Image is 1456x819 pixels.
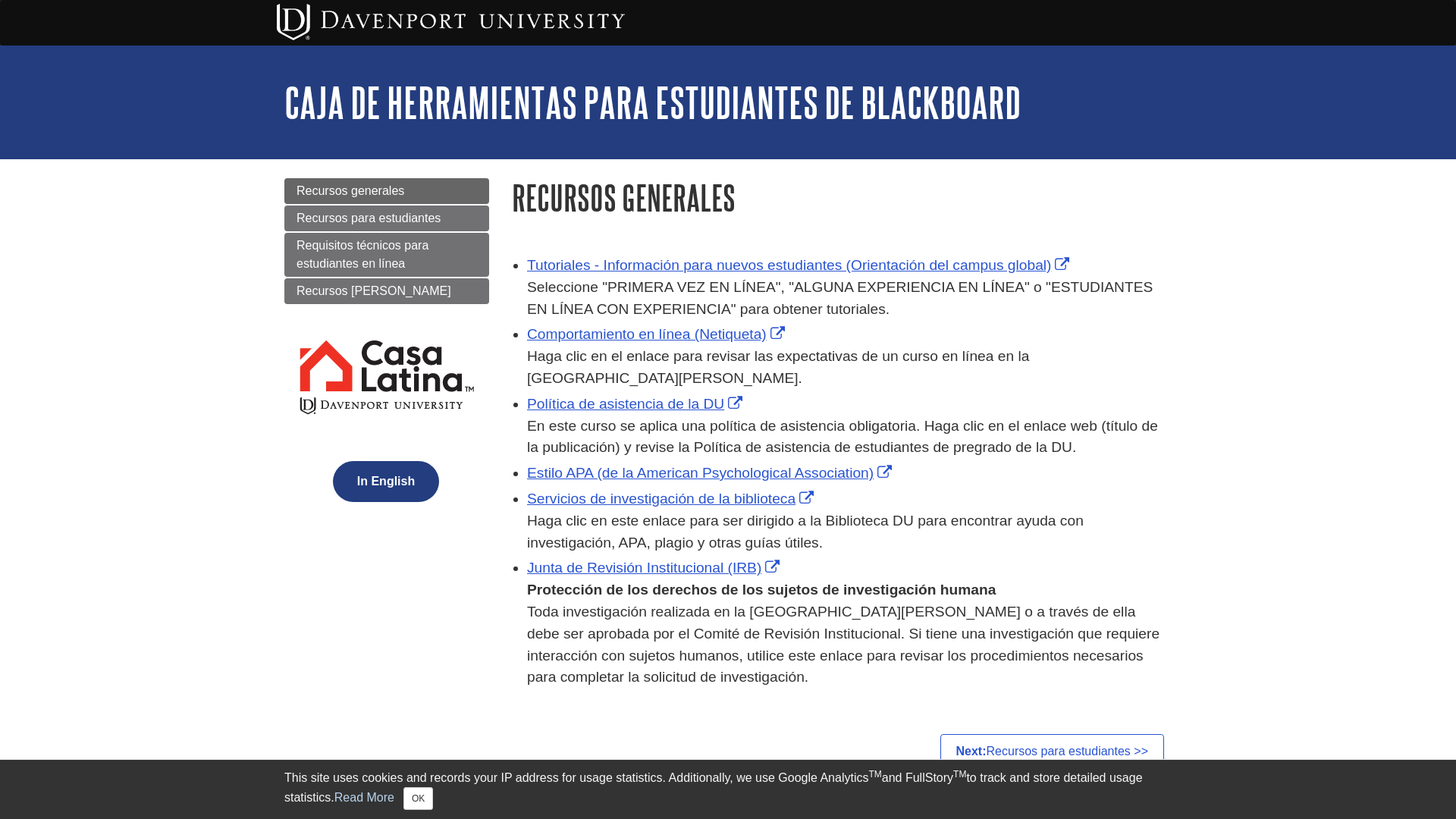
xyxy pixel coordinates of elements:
[527,326,789,342] a: Link opens in new window
[527,465,896,481] a: Link opens in new window
[334,791,394,804] a: Read More
[284,178,489,204] a: Recursos generales
[277,4,625,40] img: Davenport University
[284,233,489,277] a: Requisitos técnicos para estudiantes en línea
[527,277,1172,321] div: Seleccione "PRIMERA VEZ EN LÍNEA", "ALGUNA EXPERIENCIA EN LÍNEA" o "ESTUDIANTES EN LÍNEA CON EXPE...
[512,178,1172,217] h1: Recursos generales
[956,745,987,758] strong: Next:
[527,560,783,576] a: Link opens in new window
[527,582,996,598] strong: Protección de los derechos de los sujetos de investigación humana
[527,396,746,412] a: Link opens in new window
[953,769,966,780] sup: TM
[284,278,489,304] a: Recursos [PERSON_NAME]
[284,206,489,231] a: Recursos para estudiantes
[284,79,1021,126] a: Caja de herramientas para estudiantes de Blackboard
[527,257,1073,273] a: Link opens in new window
[403,787,433,810] button: Close
[527,510,1172,554] div: Haga clic en este enlace para ser dirigido a la Biblioteca DU para encontrar ayuda con investigac...
[940,734,1164,769] a: Next:Recursos para estudiantes >>
[527,491,817,507] a: Link opens in new window
[527,346,1172,390] div: Haga clic en el enlace para revisar las expectativas de un curso en línea en la [GEOGRAPHIC_DATA]...
[868,769,881,780] sup: TM
[333,461,439,502] button: In English
[297,284,451,297] span: Recursos [PERSON_NAME]
[329,475,443,488] a: In English
[284,769,1172,810] div: This site uses cookies and records your IP address for usage statistics. Additionally, we use Goo...
[527,416,1172,460] div: En este curso se aplica una política de asistencia obligatoria. Haga clic en el enlace web (títul...
[284,178,489,528] div: Guide Page Menu
[297,212,441,224] span: Recursos para estudiantes
[297,239,428,270] span: Requisitos técnicos para estudiantes en línea
[297,184,404,197] span: Recursos generales
[527,579,1172,689] div: Toda investigación realizada en la [GEOGRAPHIC_DATA][PERSON_NAME] o a través de ella debe ser apr...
